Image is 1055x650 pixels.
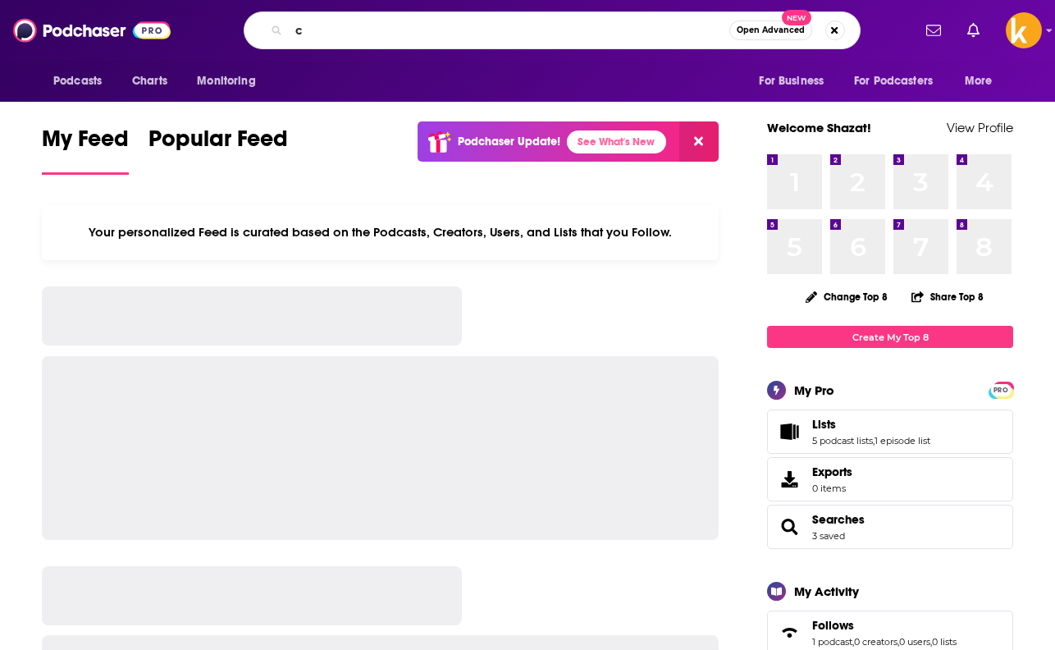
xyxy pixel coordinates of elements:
span: Exports [812,465,852,479]
button: open menu [843,66,957,97]
a: 5 podcast lists [812,435,873,446]
button: Open AdvancedNew [729,21,812,40]
a: Follows [773,621,806,644]
span: For Podcasters [854,70,933,93]
span: Exports [773,468,806,491]
button: Change Top 8 [796,286,897,307]
a: Exports [767,457,1013,501]
span: Podcasts [53,70,102,93]
a: 0 lists [932,636,957,648]
a: Welcome Shazat! [767,120,871,135]
span: Follows [812,618,854,633]
a: Searches [812,512,865,527]
span: Open Advanced [737,26,805,34]
button: open menu [42,66,123,97]
span: Popular Feed [148,125,288,162]
a: 0 creators [854,636,897,648]
div: Search podcasts, credits, & more... [244,11,861,49]
span: More [965,70,993,93]
span: Logged in as sshawan [1006,12,1042,48]
img: User Profile [1006,12,1042,48]
span: For Business [759,70,824,93]
a: 1 episode list [875,435,930,446]
button: open menu [747,66,844,97]
a: Searches [773,515,806,538]
a: View Profile [947,120,1013,135]
a: Charts [121,66,177,97]
a: Create My Top 8 [767,326,1013,348]
span: My Feed [42,125,129,162]
div: My Pro [794,382,834,398]
a: See What's New [567,130,666,153]
button: Show profile menu [1006,12,1042,48]
span: Charts [132,70,167,93]
p: Podchaser Update! [458,135,560,149]
a: 3 saved [812,530,845,542]
a: 1 podcast [812,636,852,648]
span: , [930,636,932,648]
a: Lists [812,417,930,432]
img: Podchaser - Follow, Share and Rate Podcasts [13,15,171,46]
a: Popular Feed [148,125,288,175]
a: Show notifications dropdown [920,16,948,44]
button: open menu [953,66,1013,97]
button: open menu [185,66,276,97]
a: PRO [991,383,1011,396]
a: 0 users [899,636,930,648]
div: My Activity [794,584,859,599]
a: My Feed [42,125,129,175]
span: Lists [767,410,1013,454]
span: 0 items [812,483,852,494]
span: , [873,435,875,446]
span: Lists [812,417,836,432]
input: Search podcasts, credits, & more... [289,17,729,43]
span: Searches [767,505,1013,549]
a: Lists [773,420,806,443]
span: New [782,10,811,25]
span: , [897,636,899,648]
span: Monitoring [197,70,255,93]
span: PRO [991,384,1011,396]
a: Show notifications dropdown [961,16,986,44]
span: , [852,636,854,648]
div: Your personalized Feed is curated based on the Podcasts, Creators, Users, and Lists that you Follow. [42,204,719,260]
button: Share Top 8 [911,281,984,313]
a: Follows [812,618,957,633]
